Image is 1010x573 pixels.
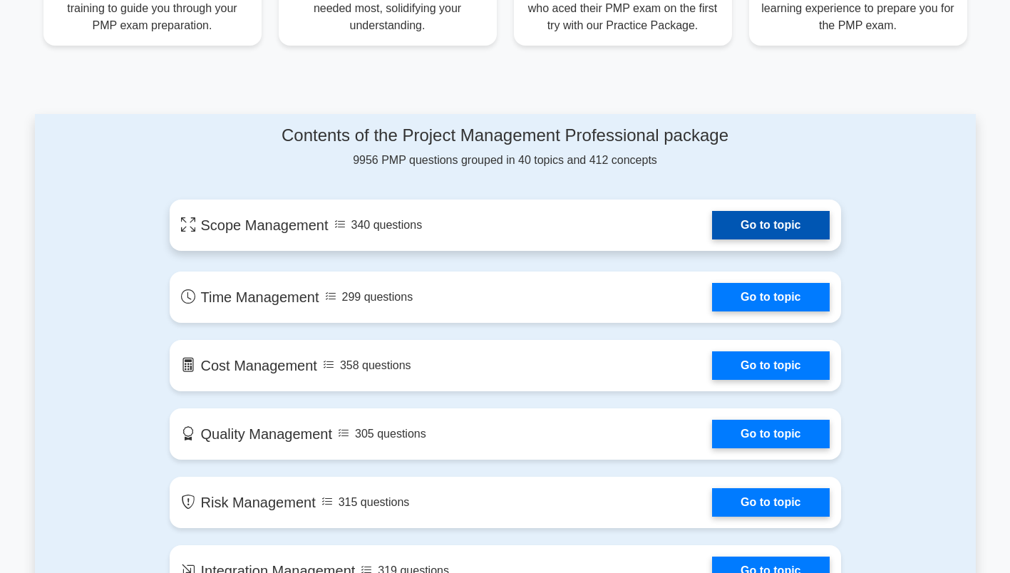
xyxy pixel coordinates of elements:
div: 9956 PMP questions grouped in 40 topics and 412 concepts [170,125,841,169]
a: Go to topic [712,211,829,239]
a: Go to topic [712,420,829,448]
a: Go to topic [712,351,829,380]
h4: Contents of the Project Management Professional package [170,125,841,146]
a: Go to topic [712,488,829,517]
a: Go to topic [712,283,829,311]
